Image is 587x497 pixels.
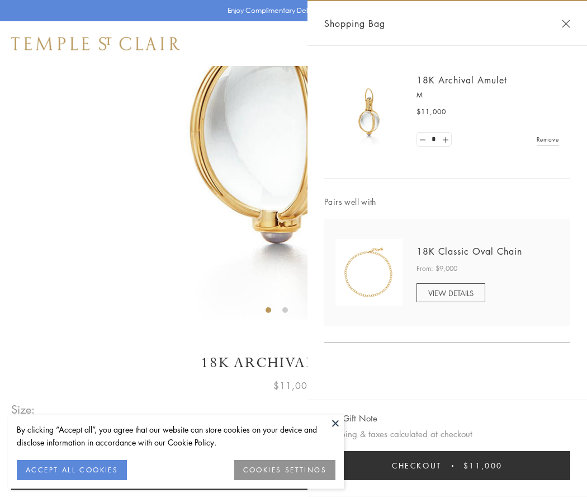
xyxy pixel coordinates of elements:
[11,400,36,419] span: Size:
[335,239,403,306] img: N88865-OV18
[416,263,457,274] span: From: $9,000
[392,460,442,472] span: Checkout
[324,195,570,208] span: Pairs well with
[273,378,314,393] span: $11,000
[416,283,485,302] a: VIEW DETAILS
[416,90,559,101] p: M
[17,423,335,449] div: By clicking “Accept all”, you agree that our website can store cookies on your device and disclos...
[417,133,428,147] a: Set quantity to 0
[228,5,354,16] p: Enjoy Complimentary Delivery & Returns
[234,460,335,480] button: COOKIES SETTINGS
[324,16,385,31] span: Shopping Bag
[463,460,503,472] span: $11,000
[416,74,507,86] a: 18K Archival Amulet
[324,411,377,425] button: Add Gift Note
[11,353,576,373] h1: 18K Archival Amulet
[537,133,559,146] a: Remove
[416,106,446,118] span: $11,000
[17,460,127,480] button: ACCEPT ALL COOKIES
[11,37,180,50] img: Temple St. Clair
[324,451,570,480] button: Checkout $11,000
[324,427,570,441] p: Shipping & taxes calculated at checkout
[439,133,451,147] a: Set quantity to 2
[335,78,403,146] img: 18K Archival Amulet
[428,288,474,298] span: VIEW DETAILS
[562,20,570,28] button: Close Shopping Bag
[416,245,522,257] a: 18K Classic Oval Chain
